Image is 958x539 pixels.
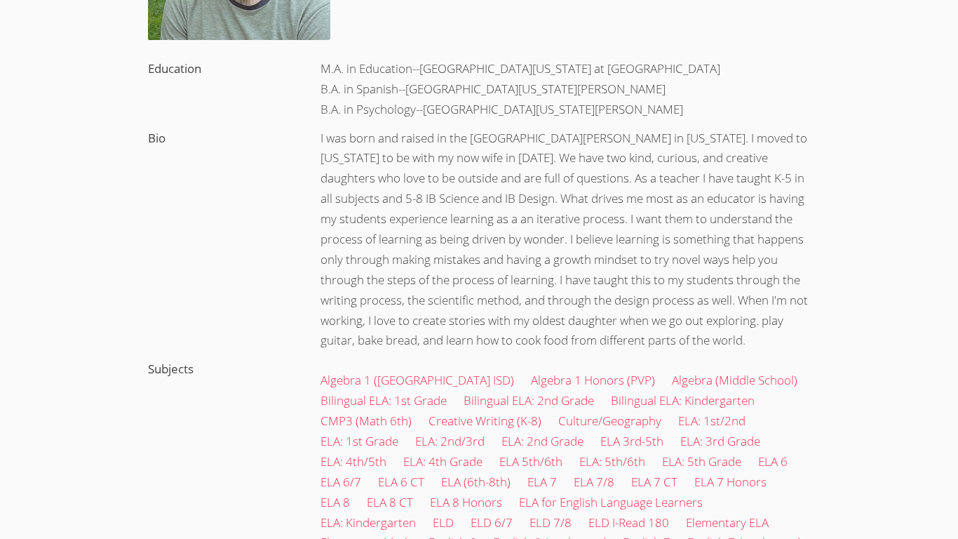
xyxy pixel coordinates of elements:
a: ELD I-Read 180 [588,514,669,531]
a: Bilingual ELA: 2nd Grade [464,392,594,408]
a: Creative Writing (K-8) [429,413,541,429]
a: ELA 6 CT [378,474,424,490]
a: ELA 7 CT [631,474,677,490]
a: ELA 7 [527,474,557,490]
a: ELA: 2nd/3rd [415,433,485,449]
a: ELA: Kindergarten [321,514,416,531]
a: ELA 6/7 [321,474,361,490]
a: Algebra 1 Honors (PVP) [531,372,655,388]
label: Education [148,60,201,76]
a: Algebra (Middle School) [672,372,797,388]
a: ELA: 4th Grade [403,453,483,470]
a: ELD 7/8 [529,514,572,531]
a: ELA for English Language Learners [519,494,703,510]
a: ELA: 5th/6th [579,453,645,470]
a: ELA: 2nd Grade [501,433,583,449]
a: ELA 7/8 [574,474,614,490]
a: ELA: 5th Grade [662,453,741,470]
a: ELA: 4th/5th [321,453,386,470]
a: ELA: 1st/2nd [678,413,746,429]
a: ELA 8 CT [367,494,413,510]
a: ELA 3rd-5th [600,433,663,449]
div: I was born and raised in the [GEOGRAPHIC_DATA][PERSON_NAME] in [US_STATE]. I moved to [US_STATE] ... [306,124,824,356]
label: Subjects [148,361,194,377]
a: Algebra 1 ([GEOGRAPHIC_DATA] ISD) [321,372,514,388]
a: ELA 8 Honors [430,494,502,510]
a: ELD 6/7 [471,514,513,531]
a: Bilingual ELA: 1st Grade [321,392,447,408]
a: ELA 8 [321,494,350,510]
a: ELA: 1st Grade [321,433,398,449]
a: ELA 7 Honors [694,474,767,490]
a: ELA 5th/6th [499,453,562,470]
label: Bio [148,130,166,146]
a: Bilingual ELA: Kindergarten [611,392,755,408]
a: ELD [433,514,454,531]
div: M.A. in Education--[GEOGRAPHIC_DATA][US_STATE] at [GEOGRAPHIC_DATA] B.A. in Spanish--[GEOGRAPHIC_... [306,55,824,124]
a: ELA: 3rd Grade [680,433,760,449]
a: Elementary ELA [686,514,769,531]
a: Culture/Geography [558,413,661,429]
a: ELA (6th-8th) [441,474,511,490]
a: ELA 6 [758,453,788,470]
a: CMP3 (Math 6th) [321,413,412,429]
